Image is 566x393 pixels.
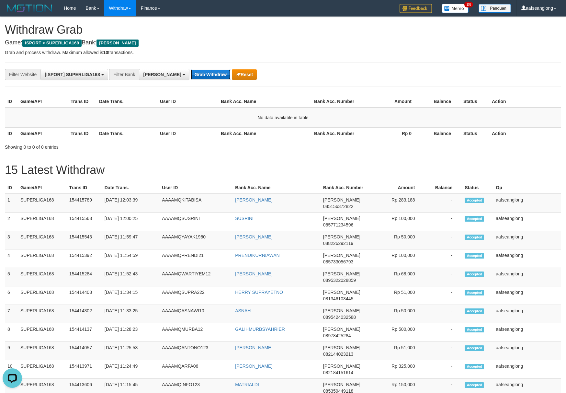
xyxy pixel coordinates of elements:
td: 154414302 [67,305,102,323]
td: SUPERLIGA168 [18,194,67,213]
td: 7 [5,305,18,323]
td: [DATE] 11:59:47 [102,231,160,249]
span: [PERSON_NAME] [323,197,360,202]
td: aafseanglong [493,249,561,268]
button: Open LiveChat chat widget [3,3,22,22]
span: [PERSON_NAME] [323,234,360,239]
td: aafseanglong [493,231,561,249]
th: Balance [425,182,462,194]
td: SUPERLIGA168 [18,213,67,231]
th: Trans ID [68,96,96,108]
a: GALIHMURBSYAHRIER [235,327,285,332]
td: 2 [5,213,18,231]
td: SUPERLIGA168 [18,342,67,360]
span: 34 [464,2,473,7]
a: HERRY SUPRAYETNO [235,290,283,295]
td: AAAAMQPRENDI21 [159,249,232,268]
span: [ISPORT] SUPERLIGA168 [45,72,100,77]
th: Game/API [18,127,68,139]
th: Game/API [18,182,67,194]
button: Grab Withdraw [191,69,231,80]
td: 4 [5,249,18,268]
th: Trans ID [68,127,96,139]
h1: 15 Latest Withdraw [5,164,561,177]
td: - [425,268,462,286]
td: SUPERLIGA168 [18,360,67,379]
span: Copy 088226292119 to clipboard [323,241,353,246]
th: Action [489,96,561,108]
td: [DATE] 11:33:25 [102,305,160,323]
td: 154413971 [67,360,102,379]
td: SUPERLIGA168 [18,231,67,249]
th: Amount [368,182,425,194]
span: Accepted [465,345,484,351]
td: AAAAMQANTONO123 [159,342,232,360]
td: [DATE] 11:54:59 [102,249,160,268]
span: [PERSON_NAME] [323,308,360,313]
span: Accepted [465,364,484,369]
td: [DATE] 11:25:53 [102,342,160,360]
span: Accepted [465,290,484,295]
th: Bank Acc. Number [321,182,368,194]
td: 8 [5,323,18,342]
span: Copy 085156372822 to clipboard [323,204,353,209]
th: Bank Acc. Name [218,127,311,139]
td: [DATE] 11:52:43 [102,268,160,286]
th: Amount [362,96,421,108]
th: Date Trans. [102,182,160,194]
span: [PERSON_NAME] [323,345,360,350]
td: SUPERLIGA168 [18,305,67,323]
td: AAAAMQSUSRINI [159,213,232,231]
span: [PERSON_NAME] [323,253,360,258]
th: Game/API [18,96,68,108]
td: AAAAMQMURBA12 [159,323,232,342]
span: Copy 08978425284 to clipboard [323,333,351,338]
td: AAAAMQKITABISA [159,194,232,213]
td: 154415284 [67,268,102,286]
td: Rp 50,000 [368,231,425,249]
td: Rp 100,000 [368,213,425,231]
td: - [425,342,462,360]
th: User ID [159,182,232,194]
td: AAAAMQARFA06 [159,360,232,379]
td: Rp 51,000 [368,342,425,360]
td: 1 [5,194,18,213]
th: Date Trans. [96,96,157,108]
span: [PERSON_NAME] [323,327,360,332]
span: Accepted [465,272,484,277]
td: SUPERLIGA168 [18,268,67,286]
td: - [425,194,462,213]
td: [DATE] 11:34:15 [102,286,160,305]
td: Rp 100,000 [368,249,425,268]
a: MATRIALDI [235,382,259,387]
button: Reset [232,69,257,80]
td: aafseanglong [493,268,561,286]
div: Filter Website [5,69,40,80]
span: Accepted [465,216,484,222]
a: PRENDIKURNIAWAN [235,253,279,258]
span: [PERSON_NAME] [143,72,181,77]
td: Rp 500,000 [368,323,425,342]
span: [PERSON_NAME] [323,271,360,276]
h4: Game: Bank: [5,40,561,46]
span: Copy 081346103445 to clipboard [323,296,353,301]
td: - [425,213,462,231]
span: Accepted [465,253,484,259]
span: Accepted [465,235,484,240]
td: AAAAMQYAYAK1980 [159,231,232,249]
td: 3 [5,231,18,249]
td: - [425,360,462,379]
span: Accepted [465,308,484,314]
th: Date Trans. [96,127,157,139]
th: Status [461,96,489,108]
span: Copy 082144023213 to clipboard [323,352,353,357]
td: 6 [5,286,18,305]
a: [PERSON_NAME] [235,271,272,276]
td: - [425,305,462,323]
span: Accepted [465,327,484,332]
span: Copy 082184151614 to clipboard [323,370,353,375]
th: Bank Acc. Number [311,96,362,108]
a: [PERSON_NAME] [235,197,272,202]
span: [PERSON_NAME] [96,40,138,47]
strong: 10 [103,50,108,55]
